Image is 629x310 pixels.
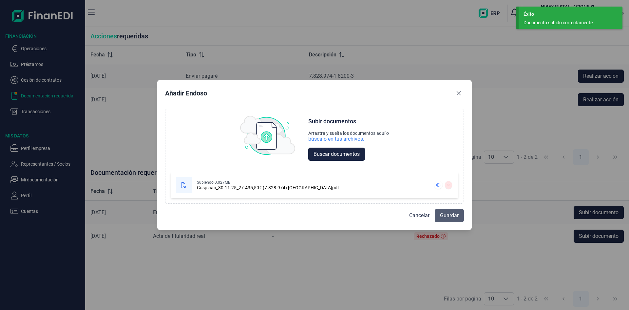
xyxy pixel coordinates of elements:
button: Buscar documentos [308,148,365,161]
div: Añadir Endoso [165,89,207,98]
img: upload img [240,116,295,155]
div: Cosplaan_30.11.25_27.435,50€ (7.828.974) [GEOGRAPHIC_DATA]pdf [197,185,339,190]
button: Cancelar [404,209,435,222]
div: búscalo en tus archivos. [308,136,389,142]
span: Guardar [440,212,459,219]
button: Guardar [435,209,464,222]
span: Buscar documentos [314,150,360,158]
div: Arrastra y suelta los documentos aquí o [308,131,389,136]
button: Close [453,88,464,98]
div: Subir documentos [308,117,356,125]
span: Cancelar [409,212,429,219]
div: búscalo en tus archivos. [308,136,364,142]
div: Éxito [524,11,618,18]
div: Subiendo: 0.027MB [197,180,339,185]
div: Documento subido correctamente [524,19,613,26]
